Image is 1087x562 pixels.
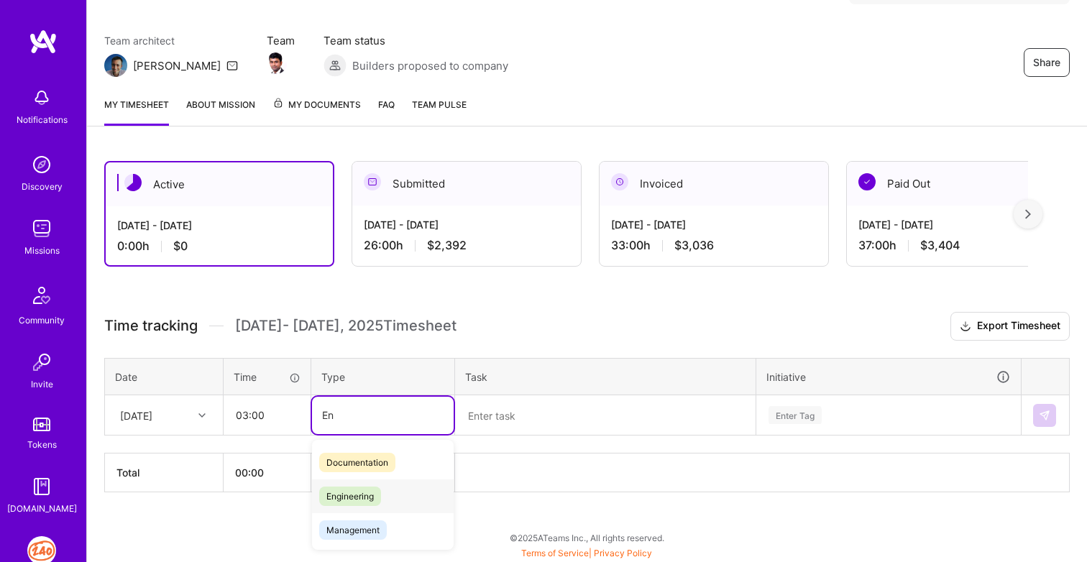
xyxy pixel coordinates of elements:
img: bell [27,83,56,112]
div: 33:00 h [611,238,817,253]
a: My Documents [272,97,361,126]
img: Active [124,174,142,191]
img: Team Member Avatar [265,52,287,74]
th: Total [105,453,224,492]
div: 0:00 h [117,239,321,254]
div: Community [19,313,65,328]
button: Share [1024,48,1070,77]
span: $2,392 [427,238,467,253]
div: Tokens [27,437,57,452]
img: tokens [33,418,50,431]
span: $3,404 [920,238,960,253]
span: Engineering [319,487,381,506]
span: Team Pulse [412,99,467,110]
img: teamwork [27,214,56,243]
div: 26:00 h [364,238,569,253]
span: Share [1033,55,1060,70]
div: [DOMAIN_NAME] [7,501,77,516]
span: Builders proposed to company [352,58,508,73]
a: My timesheet [104,97,169,126]
i: icon Mail [226,60,238,71]
div: Discovery [22,179,63,194]
span: Team architect [104,33,238,48]
span: Team [267,33,295,48]
th: Type [311,358,455,395]
a: FAQ [378,97,395,126]
div: [DATE] - [DATE] [364,217,569,232]
img: discovery [27,150,56,179]
div: Notifications [17,112,68,127]
img: Invite [27,348,56,377]
img: Builders proposed to company [324,54,347,77]
img: Team Architect [104,54,127,77]
span: Time tracking [104,317,198,335]
button: Export Timesheet [950,312,1070,341]
img: Submitted [364,173,381,190]
img: guide book [27,472,56,501]
img: Invoiced [611,173,628,190]
th: Date [105,358,224,395]
div: Time [234,369,301,384]
span: | [521,548,652,558]
span: Documentation [319,453,395,472]
div: [DATE] - [DATE] [611,217,817,232]
span: Management [319,520,387,540]
div: [DATE] [120,407,152,423]
a: About Mission [186,97,255,126]
a: Team Pulse [412,97,467,126]
span: My Documents [272,97,361,113]
div: [PERSON_NAME] [133,58,221,73]
div: [DATE] - [DATE] [858,217,1064,232]
a: Team Member Avatar [267,51,285,75]
span: [DATE] - [DATE] , 2025 Timesheet [235,317,457,335]
input: HH:MM [224,396,310,434]
i: icon Download [960,319,971,334]
img: Submit [1039,410,1050,421]
div: Enter Tag [769,404,822,426]
img: right [1025,209,1031,219]
div: 37:00 h [858,238,1064,253]
div: Invite [31,377,53,392]
th: 00:00 [224,453,311,492]
div: Invoiced [600,162,828,206]
div: Missions [24,243,60,258]
span: Team status [324,33,508,48]
img: Community [24,278,59,313]
div: Active [106,162,333,206]
img: logo [29,29,58,55]
div: Paid Out [847,162,1075,206]
th: Task [455,358,756,395]
span: $3,036 [674,238,714,253]
a: Terms of Service [521,548,589,558]
i: icon Chevron [198,412,206,419]
div: [DATE] - [DATE] [117,218,321,233]
div: © 2025 ATeams Inc., All rights reserved. [86,520,1087,556]
img: Paid Out [858,173,876,190]
a: Privacy Policy [594,548,652,558]
div: Submitted [352,162,581,206]
span: $0 [173,239,188,254]
div: Initiative [766,369,1011,385]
